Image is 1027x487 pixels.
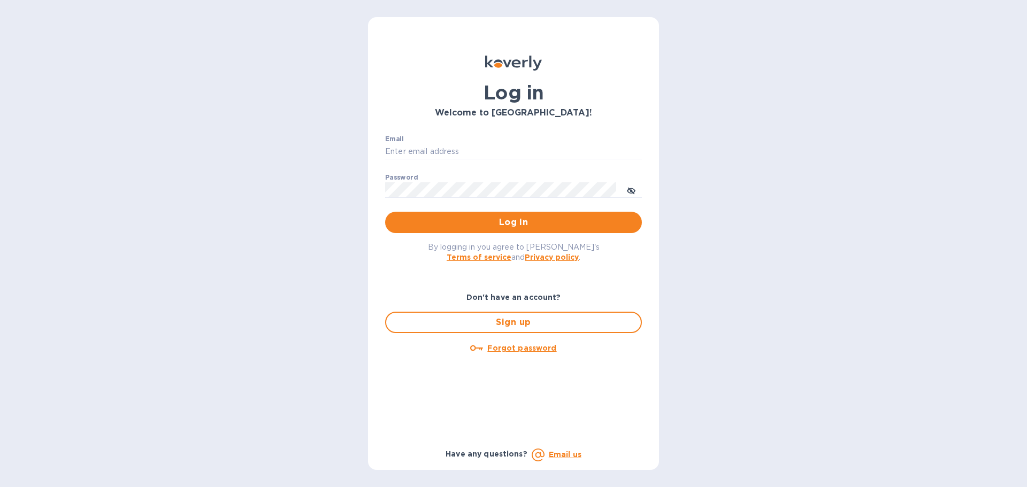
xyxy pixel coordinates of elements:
[485,56,542,71] img: Koverly
[385,212,642,233] button: Log in
[466,293,561,302] b: Don't have an account?
[446,450,527,458] b: Have any questions?
[525,253,579,261] a: Privacy policy
[487,344,556,352] u: Forgot password
[385,174,418,181] label: Password
[385,312,642,333] button: Sign up
[385,144,642,160] input: Enter email address
[549,450,581,459] a: Email us
[394,216,633,229] span: Log in
[385,136,404,142] label: Email
[385,81,642,104] h1: Log in
[447,253,511,261] a: Terms of service
[395,316,632,329] span: Sign up
[620,179,642,200] button: toggle password visibility
[385,108,642,118] h3: Welcome to [GEOGRAPHIC_DATA]!
[428,243,600,261] span: By logging in you agree to [PERSON_NAME]'s and .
